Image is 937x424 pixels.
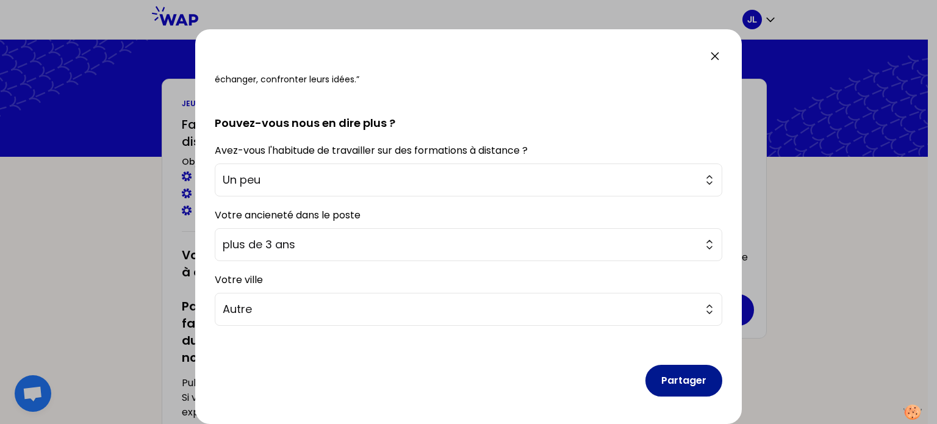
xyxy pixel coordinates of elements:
label: Avez-vous l'habitude de travailler sur des formations à distance ? [215,143,528,157]
label: Votre ville [215,273,263,287]
h2: Pouvez-vous nous en dire plus ? [215,95,722,132]
label: Votre ancieneté dans le poste [215,208,361,222]
button: plus de 3 ans [215,228,722,261]
span: plus de 3 ans [223,236,697,253]
button: Partager [645,365,722,397]
span: Autre [223,301,697,318]
span: Un peu [223,171,697,189]
button: Autre [215,293,722,326]
button: Un peu [215,163,722,196]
